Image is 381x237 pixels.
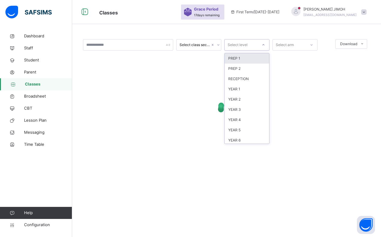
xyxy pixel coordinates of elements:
img: sticker-purple.71386a28dfed39d6af7621340158ba97.svg [184,8,192,16]
span: Messaging [24,129,72,136]
div: ABDULAKEEMJIMOH [285,7,370,17]
div: YEAR 3 [225,104,269,115]
span: Student [24,57,72,63]
span: session/term information [230,9,279,15]
div: RECEPTION [225,74,269,84]
span: Grace Period [194,6,218,12]
span: Parent [24,69,72,75]
div: YEAR 4 [225,115,269,125]
span: Download [340,41,357,47]
span: [EMAIL_ADDRESS][DOMAIN_NAME] [303,13,357,17]
div: Select level [228,39,247,51]
span: CBT [24,105,72,111]
div: PREP 2 [225,64,269,74]
span: [PERSON_NAME] JIMOH [303,7,357,12]
span: Lesson Plan [24,117,72,123]
span: Help [24,210,72,216]
div: YEAR 1 [225,84,269,94]
span: Configuration [24,222,72,228]
span: Time Table [24,142,72,148]
span: Classes [99,10,118,16]
img: safsims [5,6,52,18]
span: Broadsheet [24,93,72,99]
div: Select class section [180,42,210,48]
div: YEAR 2 [225,94,269,104]
span: Classes [25,81,72,87]
div: Select arm [276,39,294,51]
span: Dashboard [24,33,72,39]
button: Open asap [357,216,375,234]
div: YEAR 6 [225,135,269,145]
div: PREP 1 [225,53,269,64]
div: YEAR 5 [225,125,269,135]
span: Staff [24,45,72,51]
span: 17 days remaining [194,13,220,17]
